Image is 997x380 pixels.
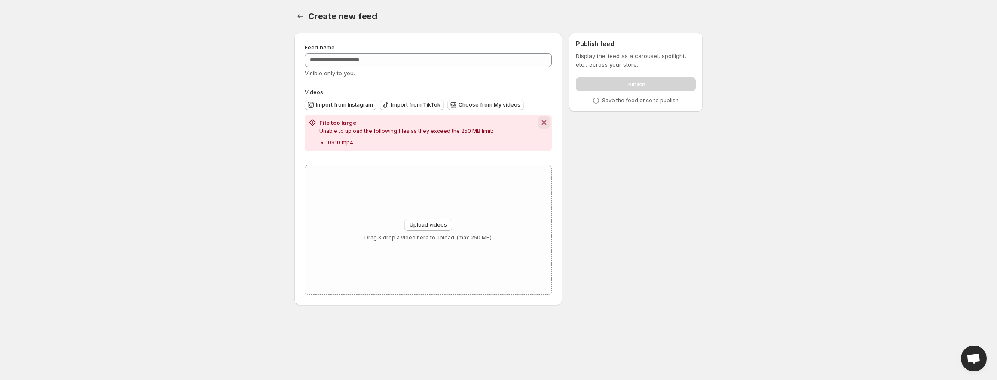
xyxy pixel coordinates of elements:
[576,52,696,69] p: Display the feed as a carousel, spotlight, etc., across your store.
[328,139,493,146] p: 0910.mp4
[538,116,550,129] button: Dismiss notification
[447,100,524,110] button: Choose from My videos
[961,346,987,371] div: Open chat
[602,97,680,104] p: Save the feed once to publish.
[576,40,696,48] h2: Publish feed
[294,10,306,22] button: Settings
[305,70,355,77] span: Visible only to you.
[391,101,440,108] span: Import from TikTok
[305,89,323,95] span: Videos
[380,100,444,110] button: Import from TikTok
[410,221,447,228] span: Upload videos
[305,100,376,110] button: Import from Instagram
[404,219,452,231] button: Upload videos
[459,101,520,108] span: Choose from My videos
[319,128,493,135] p: Unable to upload the following files as they exceed the 250 MB limit:
[364,234,492,241] p: Drag & drop a video here to upload. (max 250 MB)
[308,11,377,21] span: Create new feed
[319,118,493,127] h2: File too large
[305,44,335,51] span: Feed name
[316,101,373,108] span: Import from Instagram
